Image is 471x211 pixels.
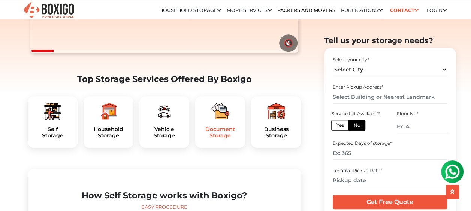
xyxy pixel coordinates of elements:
[34,190,295,201] h2: How Self Storage works with Boxigo?
[426,7,447,13] a: Login
[99,102,117,120] img: boxigo_packers_and_movers_plan
[7,7,22,22] img: whatsapp-icon.svg
[159,7,221,13] a: Household Storage
[333,167,447,174] div: Tenative Pickup Date
[333,56,447,63] div: Select your city
[267,102,285,120] img: boxigo_packers_and_movers_plan
[201,126,239,139] h5: Document Storage
[396,120,448,133] input: Ex: 4
[446,185,459,199] button: scroll up
[257,126,295,139] a: BusinessStorage
[34,204,295,211] div: Easy Procedure
[277,7,335,13] a: Packers and Movers
[388,4,421,16] a: Contact
[279,34,298,52] button: 🔇
[22,1,75,19] img: Boxigo
[333,174,447,187] input: Pickup date
[90,126,127,139] h5: Household Storage
[227,7,272,13] a: More services
[324,36,456,45] h2: Tell us your storage needs?
[201,126,239,139] a: DocumentStorage
[257,126,295,139] h5: Business Storage
[43,102,61,120] img: boxigo_packers_and_movers_plan
[211,102,229,120] img: boxigo_packers_and_movers_plan
[145,126,183,139] a: VehicleStorage
[34,126,72,139] h5: Self Storage
[396,110,448,117] div: Floor No
[145,126,183,139] h5: Vehicle Storage
[34,126,72,139] a: SelfStorage
[333,195,447,209] input: Get Free Quote
[155,102,173,120] img: boxigo_packers_and_movers_plan
[331,120,348,130] label: Yes
[28,74,301,84] h2: Top Storage Services Offered By Boxigo
[90,126,127,139] a: HouseholdStorage
[333,91,447,104] input: Select Building or Nearest Landmark
[333,84,447,91] div: Enter Pickup Address
[333,147,447,160] input: Ex: 365
[348,120,365,130] label: No
[341,7,383,13] a: Publications
[331,110,383,117] div: Service Lift Available?
[333,140,447,147] div: Expected Days of storage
